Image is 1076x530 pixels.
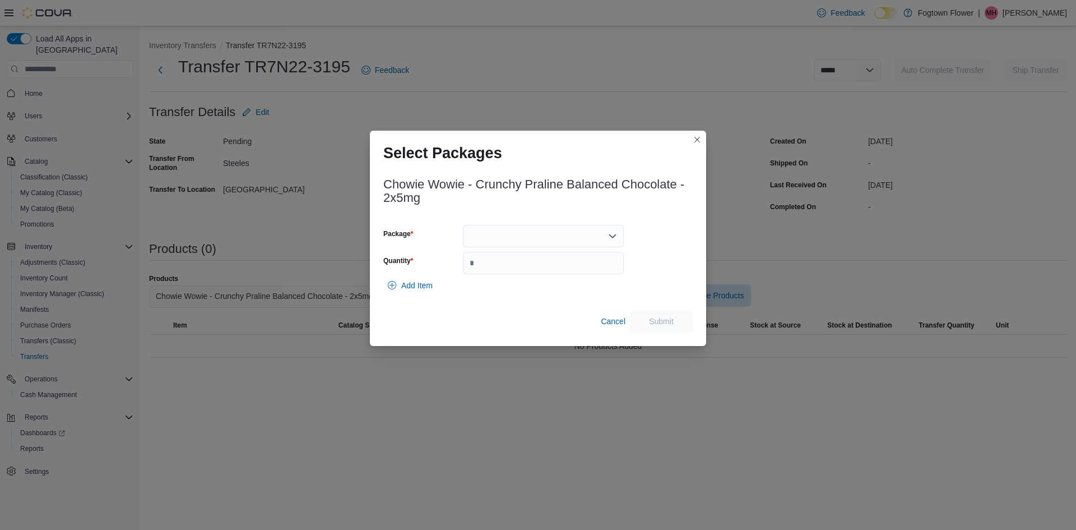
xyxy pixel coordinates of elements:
[401,280,433,291] span: Add Item
[383,229,413,238] label: Package
[383,256,413,265] label: Quantity
[596,310,630,333] button: Cancel
[383,144,502,162] h1: Select Packages
[649,316,674,327] span: Submit
[601,316,625,327] span: Cancel
[383,274,437,297] button: Add Item
[690,133,704,146] button: Closes this modal window
[630,310,693,333] button: Submit
[383,178,693,205] h3: Chowie Wowie - Crunchy Praline Balanced Chocolate - 2x5mg
[608,232,617,241] button: Open list of options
